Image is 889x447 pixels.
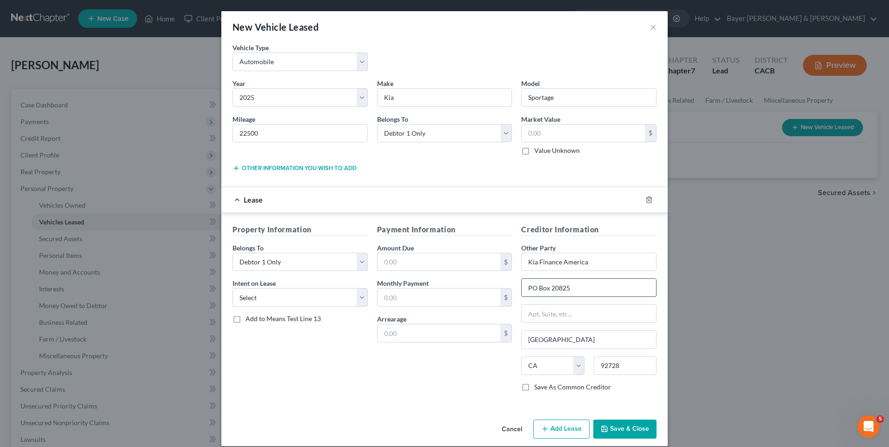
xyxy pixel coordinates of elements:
span: Lease [244,195,263,204]
div: $ [500,253,511,271]
h5: Property Information [232,224,368,236]
span: Make [377,79,393,87]
input: ex. Nissan [378,89,512,106]
input: Search creditor by name... [521,253,657,271]
iframe: Intercom live chat [857,415,880,438]
button: × [650,21,657,33]
input: 0.00 [378,289,501,306]
input: Enter zip.. [594,356,657,375]
label: Save As Common Creditor [534,382,611,392]
h5: Payment Information [377,224,512,236]
input: ex. Altima [522,89,656,106]
label: Intent on Lease [232,278,276,288]
label: Value Unknown [534,146,580,155]
input: 0.00 [378,253,501,271]
span: 5 [876,415,884,423]
label: Amount Due [377,243,414,253]
div: $ [500,289,511,306]
span: Belongs To [377,115,408,123]
label: Market Value [521,114,560,124]
input: 0.00 [522,125,645,142]
div: $ [500,324,511,342]
div: New Vehicle Leased [232,20,318,33]
button: Save & Close [593,420,657,439]
input: Apt, Suite, etc... [522,305,656,322]
span: Other Party [521,244,556,252]
input: Enter address... [522,279,656,296]
input: 0.00 [378,324,501,342]
label: Mileage [232,114,255,124]
span: Add to Means Test Line 13 [245,315,321,322]
button: Cancel [494,421,530,439]
span: Model [521,79,540,87]
button: Add Lease [533,420,590,439]
input: Enter city... [522,331,656,348]
input: -- [233,125,367,142]
button: Other information you wish to add [232,164,357,172]
h5: Creditor Information [521,224,657,236]
label: Arrearage [377,314,406,324]
label: Monthly Payment [377,278,429,288]
span: Belongs To [232,244,264,252]
div: $ [645,125,656,142]
span: Year [232,79,245,87]
span: Vehicle Type [232,44,269,52]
